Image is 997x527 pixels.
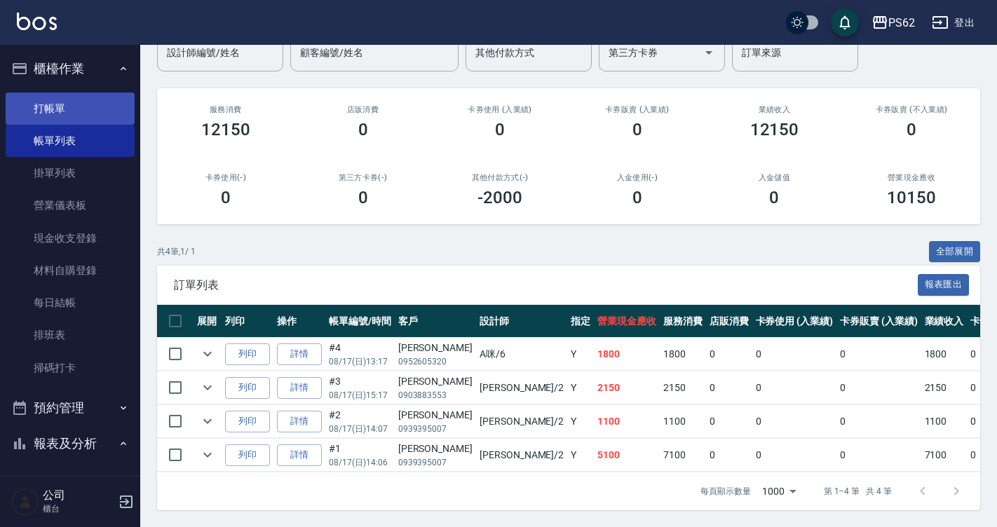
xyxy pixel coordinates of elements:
[836,371,921,404] td: 0
[398,355,473,368] p: 0952605320
[929,241,981,263] button: 全部展開
[174,278,918,292] span: 訂單列表
[706,338,752,371] td: 0
[174,173,278,182] h2: 卡券使用(-)
[174,105,278,114] h3: 服務消費
[757,472,801,510] div: 1000
[594,439,660,472] td: 5100
[585,173,689,182] h2: 入金使用(-)
[567,405,594,438] td: Y
[325,338,395,371] td: #4
[477,188,522,207] h3: -2000
[325,439,395,472] td: #1
[585,105,689,114] h2: 卡券販賣 (入業績)
[358,120,368,139] h3: 0
[567,371,594,404] td: Y
[43,488,114,502] h5: 公司
[594,305,660,338] th: 營業現金應收
[325,371,395,404] td: #3
[836,405,921,438] td: 0
[594,405,660,438] td: 1100
[476,338,567,371] td: A咪 /6
[277,444,322,466] a: 詳情
[225,411,270,432] button: 列印
[769,188,779,207] h3: 0
[225,444,270,466] button: 列印
[836,338,921,371] td: 0
[43,502,114,515] p: 櫃台
[594,338,660,371] td: 1800
[197,411,218,432] button: expand row
[398,374,473,389] div: [PERSON_NAME]
[907,120,916,139] h3: 0
[476,305,567,338] th: 設計師
[723,105,827,114] h2: 業績收入
[860,173,963,182] h2: 營業現金應收
[398,408,473,423] div: [PERSON_NAME]
[836,439,921,472] td: 0
[752,405,837,438] td: 0
[866,8,921,37] button: PS62
[921,305,968,338] th: 業績收入
[6,319,135,351] a: 排班表
[918,278,970,291] a: 報表匯出
[476,439,567,472] td: [PERSON_NAME] /2
[6,157,135,189] a: 掛單列表
[495,120,505,139] h3: 0
[824,485,892,498] p: 第 1–4 筆 共 4 筆
[11,488,39,516] img: Person
[329,355,391,368] p: 08/17 (日) 13:17
[706,371,752,404] td: 0
[6,352,135,384] a: 掃碼打卡
[752,439,837,472] td: 0
[329,389,391,402] p: 08/17 (日) 15:17
[197,444,218,465] button: expand row
[222,305,273,338] th: 列印
[325,405,395,438] td: #2
[277,377,322,399] a: 詳情
[395,305,476,338] th: 客戶
[6,425,135,462] button: 報表及分析
[194,305,222,338] th: 展開
[398,456,473,469] p: 0939395007
[329,423,391,435] p: 08/17 (日) 14:07
[197,377,218,398] button: expand row
[329,456,391,469] p: 08/17 (日) 14:06
[6,125,135,157] a: 帳單列表
[311,173,415,182] h2: 第三方卡券(-)
[273,305,325,338] th: 操作
[225,377,270,399] button: 列印
[325,305,395,338] th: 帳單編號/時間
[632,188,642,207] h3: 0
[752,338,837,371] td: 0
[831,8,859,36] button: save
[921,439,968,472] td: 7100
[311,105,415,114] h2: 店販消費
[6,50,135,87] button: 櫃檯作業
[221,188,231,207] h3: 0
[277,411,322,432] a: 詳情
[706,439,752,472] td: 0
[660,371,706,404] td: 2150
[700,485,751,498] p: 每頁顯示數量
[836,305,921,338] th: 卡券販賣 (入業績)
[752,305,837,338] th: 卡券使用 (入業績)
[660,405,706,438] td: 1100
[398,341,473,355] div: [PERSON_NAME]
[860,105,963,114] h2: 卡券販賣 (不入業績)
[567,439,594,472] td: Y
[358,188,368,207] h3: 0
[6,222,135,254] a: 現金收支登錄
[197,343,218,364] button: expand row
[6,287,135,319] a: 每日結帳
[921,405,968,438] td: 1100
[398,389,473,402] p: 0903883553
[277,343,322,365] a: 詳情
[225,343,270,365] button: 列印
[660,305,706,338] th: 服務消費
[723,173,827,182] h2: 入金儲值
[750,120,799,139] h3: 12150
[594,371,660,404] td: 2150
[6,189,135,221] a: 營業儀表板
[698,41,720,64] button: Open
